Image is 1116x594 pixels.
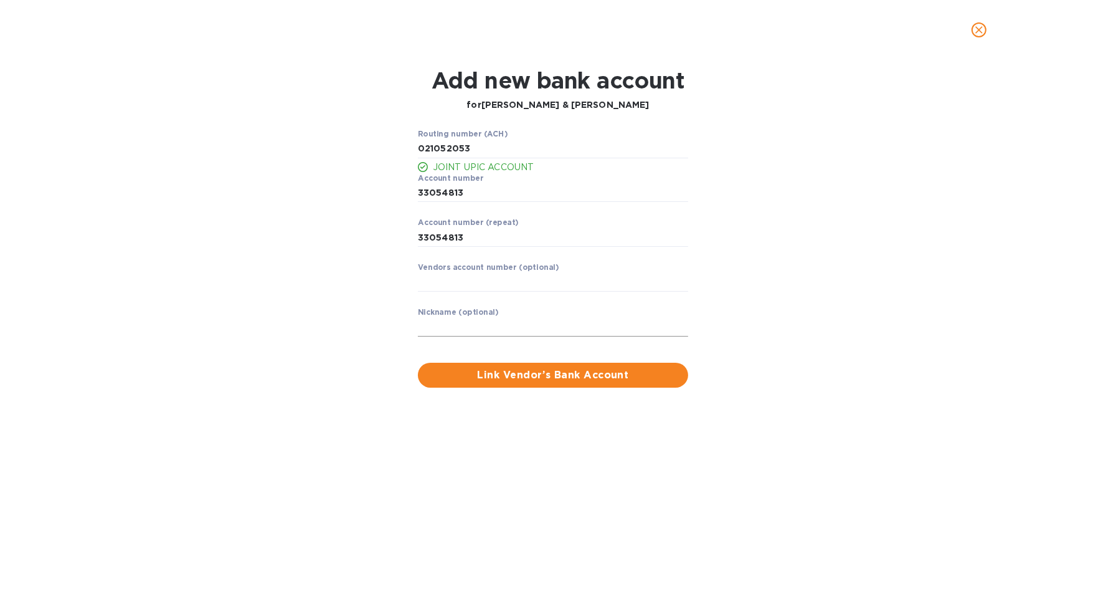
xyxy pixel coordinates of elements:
[418,130,508,138] label: Routing number (ACH)
[418,219,519,227] label: Account number (repeat)
[964,15,994,45] button: close
[418,175,483,182] label: Account number
[418,363,688,388] button: Link Vendor’s Bank Account
[418,264,559,272] label: Vendors account number (optional)
[433,161,688,174] p: JOINT UPIC ACCOUNT
[432,67,685,93] h1: Add new bank account
[466,100,649,110] b: for [PERSON_NAME] & [PERSON_NAME]
[418,309,499,317] label: Nickname (optional)
[428,368,678,383] span: Link Vendor’s Bank Account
